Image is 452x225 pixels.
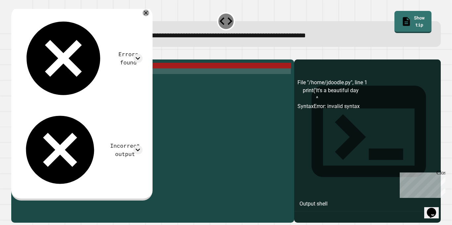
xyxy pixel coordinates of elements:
iframe: chat widget [424,199,445,218]
div: Errors found [114,50,143,66]
a: Show tip [394,11,431,33]
iframe: chat widget [397,170,445,198]
div: Chat with us now!Close [3,3,46,42]
div: Incorrect output [108,142,143,158]
div: File "/home/jdoodle.py", line 1 print('It's a beautiful day ^ SyntaxError: invalid syntax [297,79,437,223]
